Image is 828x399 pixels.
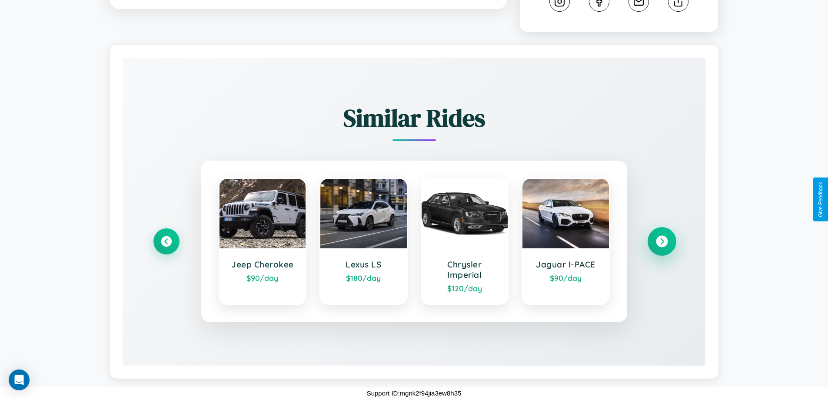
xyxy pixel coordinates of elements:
div: $ 120 /day [430,284,499,293]
h3: Jeep Cherokee [228,259,297,270]
div: $ 90 /day [531,273,600,283]
a: Jeep Cherokee$90/day [219,178,307,305]
div: Open Intercom Messenger [9,369,30,390]
div: $ 90 /day [228,273,297,283]
a: Chrysler Imperial$120/day [421,178,509,305]
a: Jaguar I-PACE$90/day [522,178,610,305]
h3: Chrysler Imperial [430,259,499,280]
div: $ 180 /day [329,273,398,283]
h3: Lexus LS [329,259,398,270]
p: Support ID: mgnk2f94jia3ew8h35 [367,387,462,399]
a: Lexus LS$180/day [319,178,408,305]
h2: Similar Rides [153,101,675,135]
div: Give Feedback [818,182,824,217]
h3: Jaguar I-PACE [531,259,600,270]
